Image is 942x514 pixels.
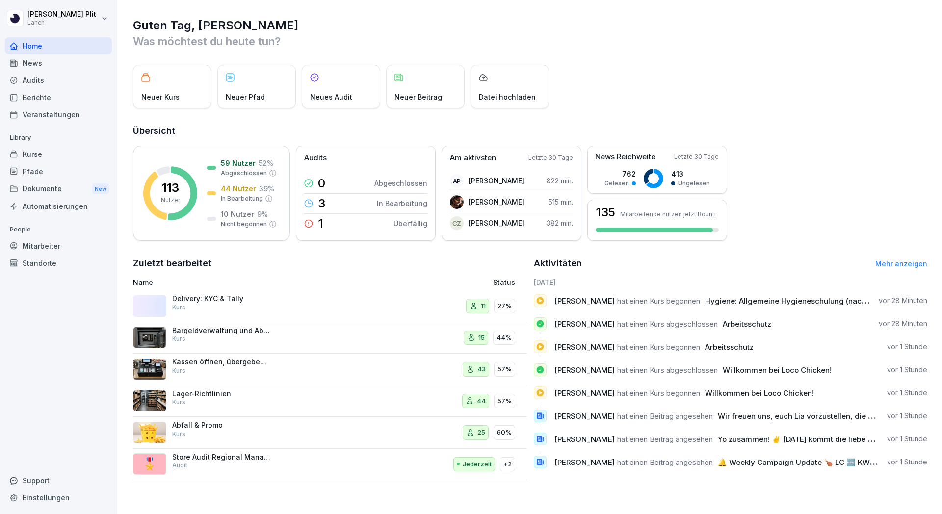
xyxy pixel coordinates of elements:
p: Überfällig [393,218,427,229]
p: Neuer Kurs [141,92,180,102]
p: 515 min. [549,197,573,207]
span: hat einen Kurs begonnen [617,342,700,352]
a: 🎖️Store Audit Regional Management [GEOGRAPHIC_DATA]AuditJederzeit+2 [133,449,527,481]
span: Hygiene: Allgemeine Hygieneschulung (nach LHMV §4) [705,296,903,306]
span: hat einen Beitrag angesehen [617,458,713,467]
p: Abgeschlossen [374,178,427,188]
p: Audit [172,461,187,470]
p: 382 min. [547,218,573,228]
p: vor 1 Stunde [887,388,927,398]
a: Berichte [5,89,112,106]
p: Was möchtest du heute tun? [133,33,927,49]
span: hat einen Beitrag angesehen [617,411,713,421]
div: Pfade [5,163,112,180]
a: Lager-RichtlinienKurs4457% [133,385,527,417]
span: Arbeitsschutz [705,342,754,352]
span: [PERSON_NAME] [554,296,615,306]
p: 9 % [257,209,268,219]
p: 52 % [259,158,273,168]
p: [PERSON_NAME] [469,197,524,207]
a: Mitarbeiter [5,237,112,255]
p: Kassen öffnen, übergeben & schließen [172,358,270,366]
p: +2 [503,460,512,469]
p: 60% [497,428,512,437]
p: 43 [477,364,486,374]
p: Nicht begonnen [221,220,267,229]
span: Arbeitsschutz [723,319,771,329]
p: Kurs [172,366,185,375]
span: [PERSON_NAME] [554,458,615,467]
p: 44 [477,396,486,406]
p: [PERSON_NAME] [469,176,524,186]
p: vor 1 Stunde [887,342,927,352]
a: Delivery: KYC & TallyKurs1127% [133,290,527,322]
p: vor 1 Stunde [887,411,927,421]
div: Dokumente [5,180,112,198]
p: vor 28 Minuten [879,296,927,306]
p: vor 1 Stunde [887,457,927,467]
img: th9trzu144u9p3red8ow6id8.png [133,327,166,348]
p: Ungelesen [678,179,710,188]
p: Delivery: KYC & Tally [172,294,270,303]
div: News [5,54,112,72]
p: Store Audit Regional Management [GEOGRAPHIC_DATA] [172,453,270,462]
p: 762 [604,169,636,179]
p: 57% [497,396,512,406]
span: hat einen Kurs begonnen [617,388,700,398]
a: Automatisierungen [5,198,112,215]
p: [PERSON_NAME] [469,218,524,228]
p: Neues Audit [310,92,352,102]
div: AP [450,174,464,188]
h2: Zuletzt bearbeitet [133,257,527,270]
a: Kurse [5,146,112,163]
p: Datei hochladen [479,92,536,102]
h1: Guten Tag, [PERSON_NAME] [133,18,927,33]
span: [PERSON_NAME] [554,435,615,444]
p: Letzte 30 Tage [528,154,573,162]
p: 44% [497,333,512,343]
p: In Bearbeitung [377,198,427,208]
p: 3 [318,198,325,209]
p: Kurs [172,334,185,343]
span: hat einen Beitrag angesehen [617,435,713,444]
span: [PERSON_NAME] [554,342,615,352]
span: Willkommen bei Loco Chicken! [705,388,814,398]
span: hat einen Kurs abgeschlossen [617,365,718,375]
p: 113 [162,182,179,194]
p: Letzte 30 Tage [674,153,719,161]
span: Willkommen bei Loco Chicken! [723,365,832,375]
h2: Aktivitäten [534,257,582,270]
div: Audits [5,72,112,89]
p: Lager-Richtlinien [172,389,270,398]
div: Support [5,472,112,489]
p: Library [5,130,112,146]
p: 15 [478,333,485,343]
a: Home [5,37,112,54]
a: Kassen öffnen, übergeben & schließenKurs4357% [133,354,527,385]
p: Bargeldverwaltung und Abholung [172,326,270,335]
p: Kurs [172,430,185,438]
h2: Übersicht [133,124,927,138]
p: Neuer Pfad [226,92,265,102]
p: 59 Nutzer [221,158,256,168]
p: 57% [497,364,512,374]
a: Standorte [5,255,112,272]
p: Audits [304,153,327,164]
p: 11 [481,301,486,311]
div: CZ [450,216,464,230]
p: 25 [477,428,485,437]
p: Abgeschlossen [221,169,267,178]
p: 413 [671,169,710,179]
a: Veranstaltungen [5,106,112,123]
p: Abfall & Promo [172,421,270,430]
p: People [5,222,112,237]
p: [PERSON_NAME] Plit [27,10,96,19]
a: Abfall & PromoKurs2560% [133,417,527,449]
img: urw3ytc7x1v5bfur977du01f.png [133,422,166,443]
span: [PERSON_NAME] [554,365,615,375]
p: 10 Nutzer [221,209,254,219]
